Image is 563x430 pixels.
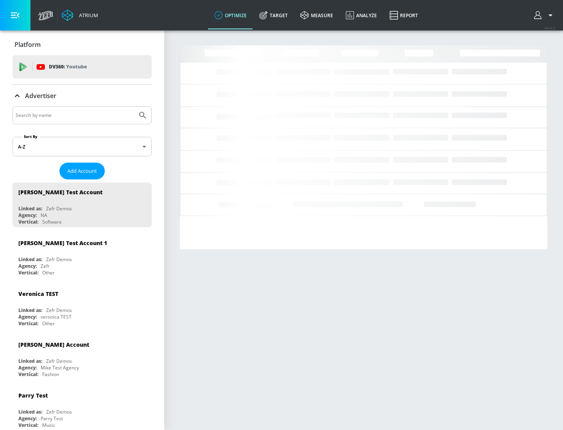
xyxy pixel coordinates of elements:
[42,269,55,276] div: Other
[14,40,41,49] p: Platform
[18,392,48,399] div: Parry Test
[294,1,339,29] a: measure
[13,284,152,329] div: Veronica TESTLinked as:Zefr DemosAgency:veronica TESTVertical:Other
[25,91,56,100] p: Advertiser
[13,183,152,227] div: [PERSON_NAME] Test AccountLinked as:Zefr DemosAgency:NAVertical:Software
[13,34,152,56] div: Platform
[18,219,38,225] div: Vertical:
[18,290,58,297] div: Veronica TEST
[18,371,38,378] div: Vertical:
[42,422,55,428] div: Music
[18,263,37,269] div: Agency:
[67,167,97,176] span: Add Account
[18,415,37,422] div: Agency:
[46,256,72,263] div: Zefr Demos
[18,205,42,212] div: Linked as:
[18,212,37,219] div: Agency:
[42,219,62,225] div: Software
[62,9,98,21] a: Atrium
[18,320,38,327] div: Vertical:
[46,205,72,212] div: Zefr Demos
[16,110,134,120] input: Search by name
[18,364,37,371] div: Agency:
[18,408,42,415] div: Linked as:
[18,358,42,364] div: Linked as:
[13,335,152,380] div: [PERSON_NAME] AccountLinked as:Zefr DemosAgency:Mike Test AgencyVertical:Fashion
[18,188,102,196] div: [PERSON_NAME] Test Account
[339,1,383,29] a: Analyze
[544,26,555,30] span: v 4.22.2
[13,55,152,79] div: DV360: Youtube
[18,307,42,314] div: Linked as:
[46,408,72,415] div: Zefr Demos
[13,137,152,156] div: A-Z
[59,163,105,179] button: Add Account
[18,269,38,276] div: Vertical:
[18,314,37,320] div: Agency:
[18,239,107,247] div: [PERSON_NAME] Test Account 1
[42,320,55,327] div: Other
[18,422,38,428] div: Vertical:
[41,364,79,371] div: Mike Test Agency
[13,85,152,107] div: Advertiser
[66,63,87,71] p: Youtube
[208,1,253,29] a: optimize
[41,263,50,269] div: Zefr
[253,1,294,29] a: Target
[18,256,42,263] div: Linked as:
[13,233,152,278] div: [PERSON_NAME] Test Account 1Linked as:Zefr DemosAgency:ZefrVertical:Other
[42,371,59,378] div: Fashion
[76,12,98,19] div: Atrium
[41,212,47,219] div: NA
[41,415,63,422] div: Parry Test
[18,341,89,348] div: [PERSON_NAME] Account
[46,358,72,364] div: Zefr Demos
[49,63,87,71] p: DV360:
[46,307,72,314] div: Zefr Demos
[41,314,72,320] div: veronica TEST
[22,134,39,139] label: Sort By
[383,1,424,29] a: Report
